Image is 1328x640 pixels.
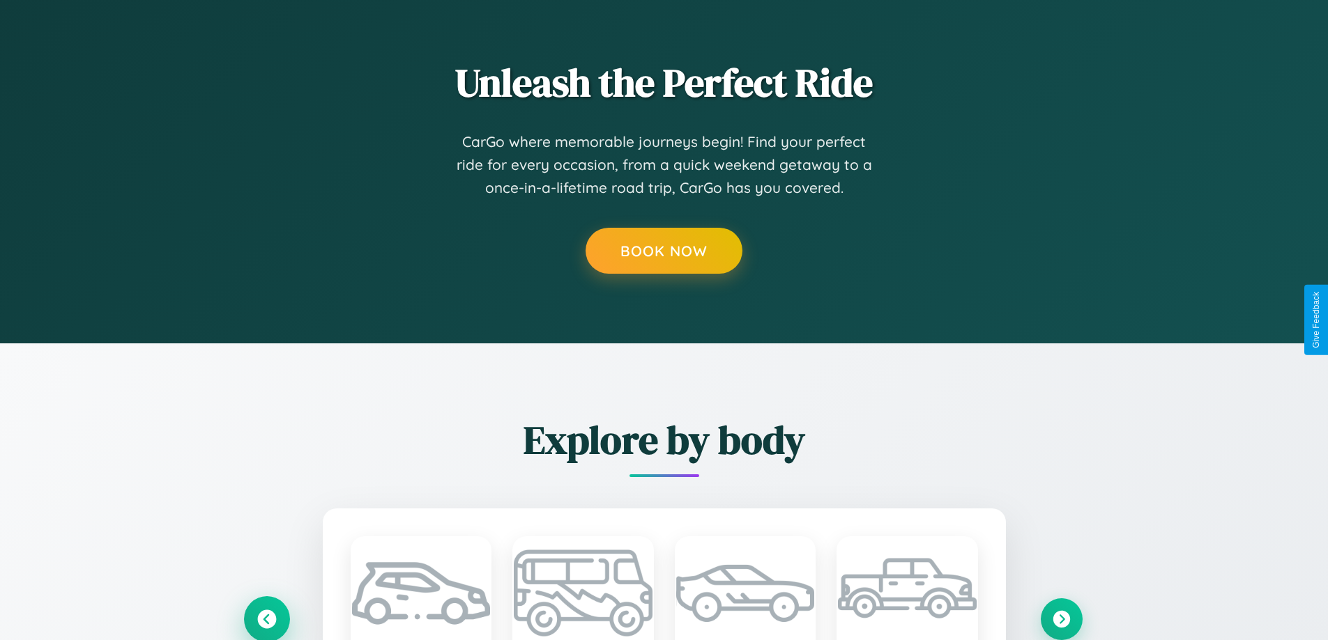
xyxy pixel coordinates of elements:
p: CarGo where memorable journeys begin! Find your perfect ride for every occasion, from a quick wee... [455,130,873,200]
button: Book Now [586,228,742,274]
div: Give Feedback [1311,292,1321,348]
h2: Explore by body [246,413,1083,467]
h2: Unleash the Perfect Ride [246,56,1083,109]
